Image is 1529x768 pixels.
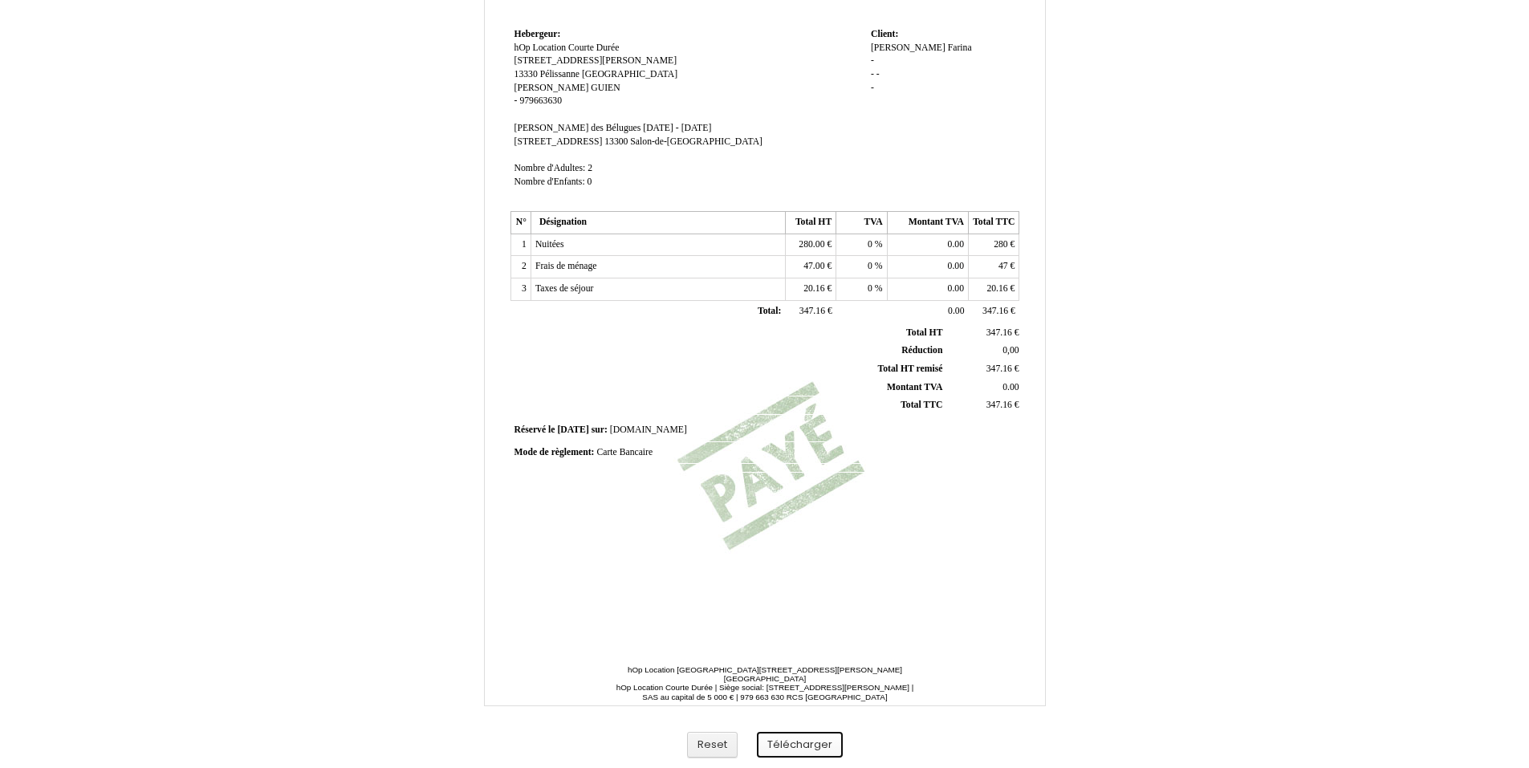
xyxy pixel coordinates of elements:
[871,69,874,79] span: -
[557,425,588,435] span: [DATE]
[514,29,561,39] span: Hebergeur:
[785,300,836,323] td: €
[836,234,887,256] td: %
[757,732,843,758] button: Télécharger
[799,239,824,250] span: 280.00
[986,400,1012,410] span: 347.16
[535,239,564,250] span: Nuitées
[514,425,555,435] span: Réservé le
[628,665,902,683] span: hOp Location [GEOGRAPHIC_DATA][STREET_ADDRESS][PERSON_NAME][GEOGRAPHIC_DATA]
[643,123,711,133] span: [DATE] - [DATE]
[982,306,1008,316] span: 347.16
[510,234,531,256] td: 1
[969,212,1019,234] th: Total TTC
[588,177,592,187] span: 0
[610,425,687,435] span: [DOMAIN_NAME]
[969,256,1019,278] td: €
[986,327,1012,338] span: 347.16
[758,306,781,316] span: Total:
[948,43,972,53] span: Farina
[901,400,942,410] span: Total TTC
[998,261,1008,271] span: 47
[514,163,586,173] span: Nombre d'Adultes:
[868,283,872,294] span: 0
[535,261,597,271] span: Frais de ménage
[994,239,1008,250] span: 280
[687,732,738,758] button: Reset
[803,283,824,294] span: 20.16
[871,55,874,66] span: -
[604,136,628,147] span: 13300
[803,261,824,271] span: 47.00
[596,447,653,457] span: Carte Bancaire
[514,123,641,133] span: [PERSON_NAME] des Bélugues
[514,83,589,93] span: [PERSON_NAME]
[514,69,538,79] span: 13330
[514,136,603,147] span: [STREET_ADDRESS]
[901,345,942,356] span: Réduction
[799,306,825,316] span: 347.16
[887,382,942,392] span: Montant TVA
[785,234,836,256] td: €
[514,177,585,187] span: Nombre d'Enfants:
[868,239,872,250] span: 0
[592,425,608,435] span: sur:
[877,364,942,374] span: Total HT remisé
[582,69,677,79] span: [GEOGRAPHIC_DATA]
[588,163,592,173] span: 2
[836,256,887,278] td: %
[969,300,1019,323] td: €
[906,327,942,338] span: Total HT
[785,278,836,301] td: €
[948,261,964,271] span: 0.00
[1002,345,1019,356] span: 0,00
[969,278,1019,301] td: €
[871,29,898,39] span: Client:
[785,212,836,234] th: Total HT
[785,256,836,278] td: €
[945,324,1022,342] td: €
[945,396,1022,415] td: €
[986,283,1007,294] span: 20.16
[836,278,887,301] td: %
[519,95,562,106] span: 979663630
[535,283,594,294] span: Taxes de séjour
[948,283,964,294] span: 0.00
[871,83,874,93] span: -
[514,43,620,53] span: hOp Location Courte Durée
[876,69,880,79] span: -
[969,234,1019,256] td: €
[514,447,595,457] span: Mode de règlement:
[540,69,579,79] span: Pélissanne
[1002,382,1019,392] span: 0.00
[871,43,945,53] span: [PERSON_NAME]
[591,83,620,93] span: GUIEN
[510,212,531,234] th: N°
[948,306,964,316] span: 0.00
[630,136,762,147] span: Salon-de-[GEOGRAPHIC_DATA]
[948,239,964,250] span: 0.00
[868,261,872,271] span: 0
[510,278,531,301] td: 3
[510,256,531,278] td: 2
[531,212,785,234] th: Désignation
[514,95,518,106] span: -
[616,683,914,701] span: hOp Location Courte Durée | Siège social: [STREET_ADDRESS][PERSON_NAME] | SAS au capital de 5 000...
[836,212,887,234] th: TVA
[514,55,677,66] span: [STREET_ADDRESS][PERSON_NAME]
[986,364,1012,374] span: 347.16
[945,360,1022,378] td: €
[887,212,968,234] th: Montant TVA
